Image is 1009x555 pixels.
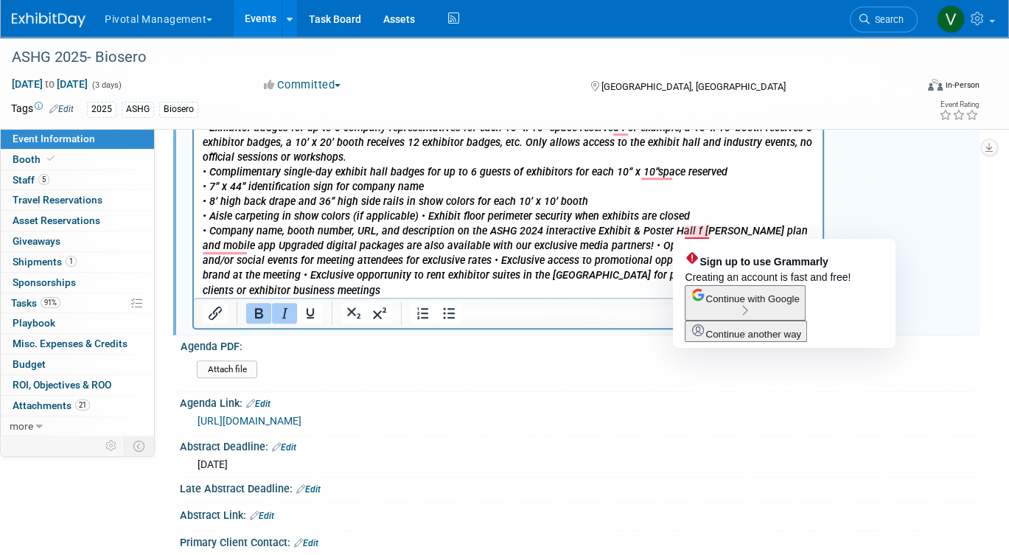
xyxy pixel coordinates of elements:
[13,194,102,206] span: Travel Reservations
[11,101,74,118] td: Tags
[1,416,154,436] a: more
[43,78,57,90] span: to
[272,303,297,324] button: Italic
[945,80,980,91] div: In-Person
[13,317,55,329] span: Playbook
[367,303,392,324] button: Superscript
[38,174,49,185] span: 5
[928,79,943,91] img: Format-Inperson.png
[1,273,154,293] a: Sponsorships
[38,228,261,241] b: NO BOOTH FURNITURE OR FLOORING included
[38,169,621,184] li: Identification sign for company name: 7” x 44”.
[13,358,46,370] span: Budget
[198,458,228,470] span: [DATE]
[203,303,228,324] button: Insert/edit link
[298,303,323,324] button: Underline
[341,303,366,324] button: Subscript
[38,139,621,169] li: Exclusive opportunity to rent exhibitor suites in the convention center for private meeting space...
[1,355,154,374] a: Budget
[9,377,230,389] b: • 7” x 44” identification sign for company name
[13,214,100,226] span: Asset Reservations
[11,77,88,91] span: [DATE] [DATE]
[9,406,496,419] b: • Aisle carpeting in show colors (if applicable) • Exhibit floor perimeter security when exhibits...
[13,153,57,165] span: Booth
[246,399,270,409] a: Edit
[47,155,55,163] i: Booth reservation complete
[13,379,111,391] span: ROI, Objectives & ROO
[9,391,394,404] b: • 8’ high back drape and 36” high side rails in show colors for each 10’ x 10’ booth
[9,318,618,360] b: • Exhibitor badges for up to 6 company representatives for each 10” x 10” space reserved For exam...
[1,334,154,354] a: Misc. Expenses & Credits
[13,276,76,288] span: Sponsorships
[38,110,621,125] li: Two complimentary full scientific registrations for each exhibiting company (regardless of booth ...
[1,396,154,416] a: Attachments21
[38,65,621,80] li: Exclusive access to promotional opportunities to further your brand at the meeting.
[49,104,74,114] a: Edit
[870,14,904,25] span: Search
[181,335,973,354] div: Agenda PDF:
[937,5,965,33] img: Valerie Weld
[38,184,621,198] li: 8’ high back drape and 36” high side rails in show colors for each 10’ x 10’ booth.
[13,133,95,144] span: Event Information
[246,303,271,324] button: Bold
[250,511,274,521] a: Edit
[87,102,116,117] div: 2025
[75,399,90,411] span: 21
[38,198,621,213] li: Aisle carpeting in show colors (if applicable).
[411,303,436,324] button: Numbered list
[38,80,621,109] li: Exhibitor badges for up to 6 company representatives for each 10′ x 10′ space reserved (for examp...
[99,436,125,455] td: Personalize Event Tab Strip
[198,415,301,427] a: [URL][DOMAIN_NAME]
[38,21,621,50] li: Company name, booth number, URL, and description on the ASHG 2025 interactive Exhibit & Poster Ha...
[38,50,621,65] li: Opportunities to host exhibitor and/or social events for meeting attendees for exclusive rates.
[13,256,77,268] span: Shipments
[180,436,980,455] div: Abstract Deadline:
[1,211,154,231] a: Asset Reservations
[180,478,980,497] div: Late Abstract Deadline:
[436,303,461,324] button: Bullet list
[272,442,296,453] a: Edit
[66,256,77,267] span: 1
[13,174,49,186] span: Staff
[91,80,122,90] span: (3 days)
[1,375,154,395] a: ROI, Objectives & ROO
[13,399,90,411] span: Attachments
[7,44,897,71] div: ASHG 2025- Biosero
[41,297,60,308] span: 91%
[8,6,621,495] body: To enrich screen reader interactions, please activate Accessibility in Grammarly extension settings
[13,235,60,247] span: Giveaways
[296,484,321,495] a: Edit
[837,77,980,99] div: Event Format
[9,6,621,21] p: With each exhibit space reserved (regular and pavilion spaces), exhibitors will receive:
[850,7,918,32] a: Search
[1,231,154,251] a: Giveaways
[159,102,198,117] div: Biosero
[294,538,318,548] a: Edit
[939,101,979,108] div: Event Rating
[13,338,128,349] span: Misc. Expenses & Credits
[1,313,154,333] a: Playbook
[180,504,980,523] div: Abstract Link:
[9,287,591,315] b: Includes full meeting access to all sessions and workshops, and access to purchase tickets for of...
[125,436,155,455] td: Toggle Event Tabs
[38,213,621,228] li: Exhibit floor perimeter security when exhibits are closed.
[1,150,154,170] a: Booth
[9,287,493,300] b: • Two complimentary full scientific registrations for each exhibiting company (regardless of boot...
[259,77,346,93] button: Committed
[1,129,154,149] a: Event Information
[1,170,154,190] a: Staff5
[9,362,534,374] b: • Complimentary single-day exhibit hall badges for up to 6 guests of exhibitors for each 10” x 10...
[1,252,154,272] a: Shipments1
[11,297,60,309] span: Tasks
[601,81,786,92] span: [GEOGRAPHIC_DATA], [GEOGRAPHIC_DATA]
[12,13,85,27] img: ExhibitDay
[1,190,154,210] a: Travel Reservations
[9,421,614,492] b: • Company name, booth number, URL, and description on the ASHG 2024 interactive Exhibit & Poster ...
[9,273,596,285] b: Booth Inclusions and Space Guidelines With each exhibit space reserved (regular and pavilion spac...
[180,531,980,551] div: Primary Client Contact:
[10,420,33,432] span: more
[180,392,980,411] div: Agenda Link:
[122,102,154,117] div: ASHG
[38,125,621,139] li: Complimentary badges for guests of exhibitors for admission to exhibit floor.
[1,293,154,313] a: Tasks91%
